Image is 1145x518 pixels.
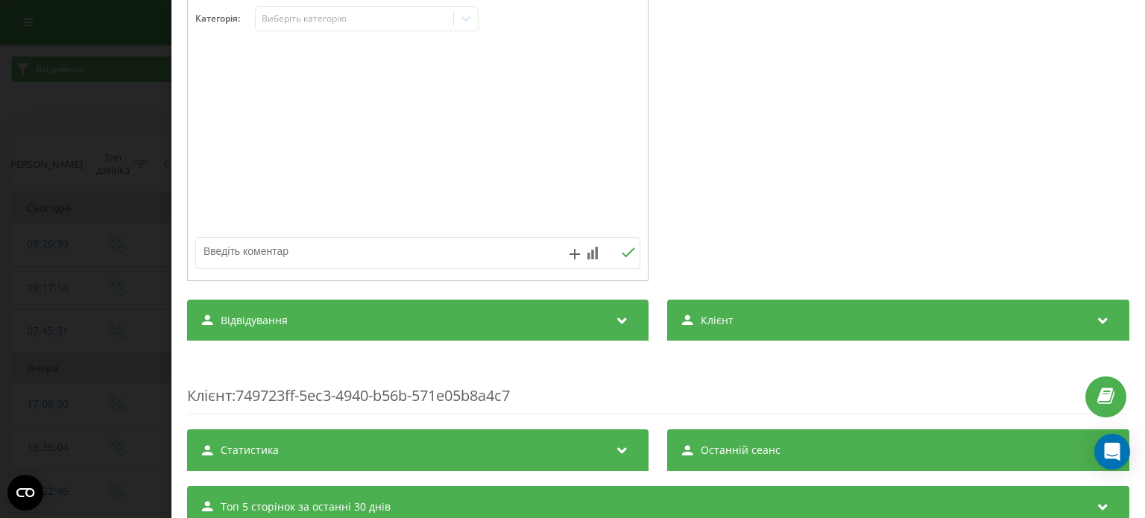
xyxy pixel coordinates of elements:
[195,13,255,24] h4: Категорія :
[7,475,43,511] button: Open CMP widget
[221,443,279,458] span: Статистика
[221,313,288,328] span: Відвідування
[1094,434,1130,470] div: Open Intercom Messenger
[701,443,781,458] span: Останній сеанс
[187,356,1129,414] div: : 749723ff-5ec3-4940-b56b-571e05b8a4c7
[187,385,232,405] span: Клієнт
[701,313,734,328] span: Клієнт
[221,499,391,514] span: Топ 5 сторінок за останні 30 днів
[262,13,448,25] div: Виберіть категорію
